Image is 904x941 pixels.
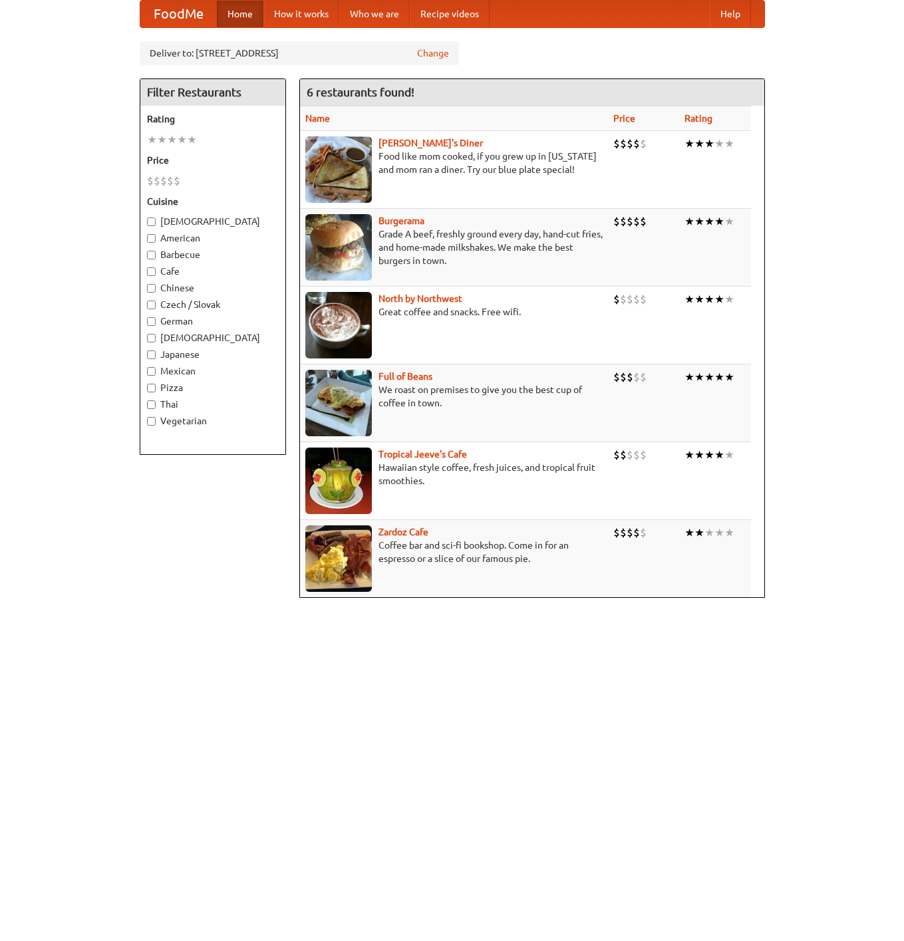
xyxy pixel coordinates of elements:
[154,174,160,188] li: $
[140,79,285,106] h4: Filter Restaurants
[417,47,449,60] a: Change
[714,448,724,462] li: ★
[410,1,490,27] a: Recipe videos
[724,292,734,307] li: ★
[640,448,647,462] li: $
[613,292,620,307] li: $
[147,195,279,208] h5: Cuisine
[627,214,633,229] li: $
[694,525,704,540] li: ★
[147,281,279,295] label: Chinese
[694,136,704,151] li: ★
[704,370,714,384] li: ★
[378,449,467,460] b: Tropical Jeeve's Cafe
[613,525,620,540] li: $
[305,539,603,565] p: Coffee bar and sci-fi bookshop. Come in for an espresso or a slice of our famous pie.
[684,136,694,151] li: ★
[167,174,174,188] li: $
[147,231,279,245] label: American
[620,136,627,151] li: $
[704,525,714,540] li: ★
[263,1,339,27] a: How it works
[305,370,372,436] img: beans.jpg
[147,367,156,376] input: Mexican
[147,348,279,361] label: Japanese
[147,417,156,426] input: Vegetarian
[147,298,279,311] label: Czech / Slovak
[147,364,279,378] label: Mexican
[305,113,330,124] a: Name
[305,214,372,281] img: burgerama.jpg
[684,113,712,124] a: Rating
[704,136,714,151] li: ★
[694,370,704,384] li: ★
[613,214,620,229] li: $
[147,398,279,411] label: Thai
[640,136,647,151] li: $
[724,214,734,229] li: ★
[305,383,603,410] p: We roast on premises to give you the best cup of coffee in town.
[147,154,279,167] h5: Price
[714,525,724,540] li: ★
[724,370,734,384] li: ★
[305,448,372,514] img: jeeves.jpg
[147,234,156,243] input: American
[633,525,640,540] li: $
[147,251,156,259] input: Barbecue
[147,265,279,278] label: Cafe
[620,292,627,307] li: $
[710,1,751,27] a: Help
[620,370,627,384] li: $
[684,214,694,229] li: ★
[147,384,156,392] input: Pizza
[714,214,724,229] li: ★
[147,414,279,428] label: Vegetarian
[613,448,620,462] li: $
[305,150,603,176] p: Food like mom cooked, if you grew up in [US_STATE] and mom ran a diner. Try our blue plate special!
[684,370,694,384] li: ★
[613,113,635,124] a: Price
[640,525,647,540] li: $
[174,174,180,188] li: $
[305,305,603,319] p: Great coffee and snacks. Free wifi.
[724,136,734,151] li: ★
[627,136,633,151] li: $
[704,214,714,229] li: ★
[694,292,704,307] li: ★
[684,448,694,462] li: ★
[147,350,156,359] input: Japanese
[378,371,432,382] b: Full of Beans
[378,293,462,304] a: North by Northwest
[613,136,620,151] li: $
[633,370,640,384] li: $
[640,214,647,229] li: $
[633,448,640,462] li: $
[147,248,279,261] label: Barbecue
[147,315,279,328] label: German
[305,292,372,358] img: north.jpg
[378,527,428,537] a: Zardoz Cafe
[378,138,483,148] a: [PERSON_NAME]'s Diner
[694,214,704,229] li: ★
[724,525,734,540] li: ★
[714,292,724,307] li: ★
[378,215,424,226] a: Burgerama
[714,136,724,151] li: ★
[147,284,156,293] input: Chinese
[339,1,410,27] a: Who we are
[147,400,156,409] input: Thai
[627,448,633,462] li: $
[307,86,414,98] ng-pluralize: 6 restaurants found!
[147,381,279,394] label: Pizza
[627,370,633,384] li: $
[684,525,694,540] li: ★
[704,292,714,307] li: ★
[684,292,694,307] li: ★
[714,370,724,384] li: ★
[633,136,640,151] li: $
[147,317,156,326] input: German
[724,448,734,462] li: ★
[640,292,647,307] li: $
